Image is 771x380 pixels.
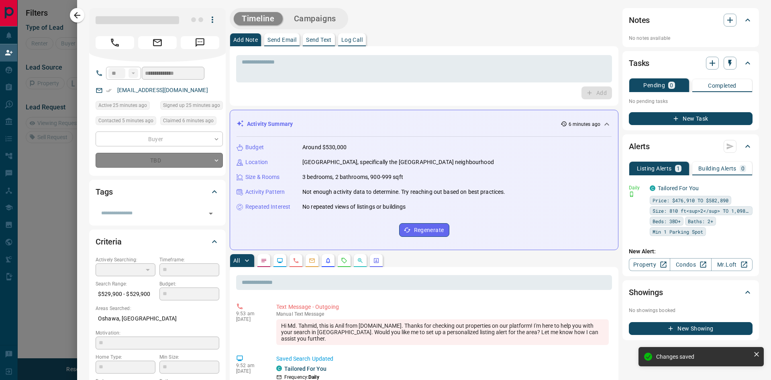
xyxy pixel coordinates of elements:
[698,166,736,171] p: Building Alerts
[98,101,147,109] span: Active 25 minutes ago
[341,37,363,43] p: Log Call
[302,158,494,166] p: [GEOGRAPHIC_DATA], specifically the [GEOGRAPHIC_DATA] neighbourhood
[96,101,156,112] div: Tue Aug 19 2025
[306,37,332,43] p: Send Text
[163,117,214,125] span: Claimed 6 minutes ago
[629,35,753,42] p: No notes available
[688,217,713,225] span: Baths: 2+
[670,82,673,88] p: 0
[643,82,665,88] p: Pending
[302,203,406,211] p: No repeated views of listings or buildings
[399,223,449,237] button: Regenerate
[96,305,219,312] p: Areas Searched:
[629,307,753,314] p: No showings booked
[245,143,264,152] p: Budget
[237,117,612,131] div: Activity Summary6 minutes ago
[276,319,609,345] div: Hi Md. Tahmid, this is Anil from [DOMAIN_NAME]. Thanks for checking out properties on our platfor...
[96,312,219,325] p: Oshawa, [GEOGRAPHIC_DATA]
[276,303,609,311] p: Text Message - Outgoing
[236,363,264,368] p: 9:52 am
[629,184,645,191] p: Daily
[181,36,219,49] span: Message
[637,166,672,171] p: Listing Alerts
[245,188,285,196] p: Activity Pattern
[276,355,609,363] p: Saved Search Updated
[247,120,293,128] p: Activity Summary
[96,36,134,49] span: Call
[629,95,753,107] p: No pending tasks
[159,353,219,361] p: Min Size:
[245,173,280,181] p: Size & Rooms
[708,83,736,88] p: Completed
[106,88,112,93] svg: Email Verified
[96,280,155,288] p: Search Range:
[236,316,264,322] p: [DATE]
[653,207,750,215] span: Size: 810 ft<sup>2</sup> TO 1,098 ft<sup>2</sup>
[160,101,223,112] div: Tue Aug 19 2025
[96,153,223,168] div: TBD
[670,258,711,271] a: Condos
[96,185,112,198] h2: Tags
[205,208,216,219] button: Open
[96,235,122,248] h2: Criteria
[96,182,219,201] div: Tags
[629,283,753,302] div: Showings
[267,37,296,43] p: Send Email
[373,257,379,264] svg: Agent Actions
[653,228,703,236] span: Min 1 Parking Spot
[245,158,268,166] p: Location
[286,12,344,25] button: Campaigns
[276,311,609,317] p: Text Message
[629,247,753,256] p: New Alert:
[234,12,283,25] button: Timeline
[629,137,753,156] div: Alerts
[308,374,319,380] strong: Daily
[325,257,331,264] svg: Listing Alerts
[233,37,258,43] p: Add Note
[341,257,347,264] svg: Requests
[302,188,506,196] p: Not enough activity data to determine. Try reaching out based on best practices.
[277,257,283,264] svg: Lead Browsing Activity
[650,185,655,191] div: condos.ca
[276,311,293,317] span: manual
[284,366,326,372] a: Tailored For You
[96,232,219,251] div: Criteria
[117,87,208,93] a: [EMAIL_ADDRESS][DOMAIN_NAME]
[96,116,156,127] div: Tue Aug 19 2025
[711,258,753,271] a: Mr.Loft
[245,203,290,211] p: Repeated Interest
[629,258,670,271] a: Property
[138,36,177,49] span: Email
[629,191,634,197] svg: Push Notification Only
[629,57,649,70] h2: Tasks
[658,185,699,191] a: Tailored For You
[653,217,681,225] span: Beds: 3BD+
[357,257,363,264] svg: Opportunities
[629,53,753,73] div: Tasks
[236,311,264,316] p: 9:53 am
[629,140,650,153] h2: Alerts
[629,322,753,335] button: New Showing
[159,256,219,263] p: Timeframe:
[656,353,750,360] div: Changes saved
[309,257,315,264] svg: Emails
[276,366,282,371] div: condos.ca
[98,117,153,125] span: Contacted 5 minutes ago
[233,258,240,263] p: All
[741,166,744,171] p: 0
[261,257,267,264] svg: Notes
[163,101,220,109] span: Signed up 25 minutes ago
[629,10,753,30] div: Notes
[96,353,155,361] p: Home Type:
[629,286,663,299] h2: Showings
[653,196,728,204] span: Price: $476,910 TO $582,890
[96,256,155,263] p: Actively Searching:
[677,166,680,171] p: 1
[293,257,299,264] svg: Calls
[302,173,403,181] p: 3 bedrooms, 2 bathrooms, 900-999 sqft
[96,131,223,146] div: Buyer
[96,288,155,301] p: $529,900 - $529,900
[159,280,219,288] p: Budget:
[96,329,219,337] p: Motivation:
[629,14,650,27] h2: Notes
